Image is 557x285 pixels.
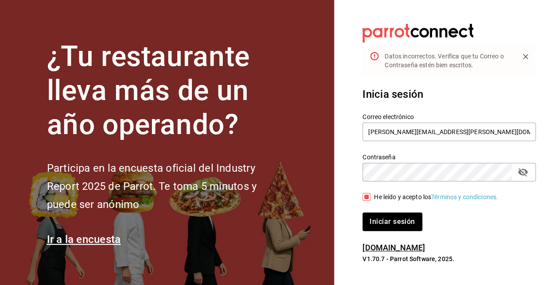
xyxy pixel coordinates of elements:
h3: Inicia sesión [362,86,536,102]
button: Iniciar sesión [362,212,422,231]
a: Ir a la encuesta [47,233,121,246]
label: Contraseña [362,154,536,160]
p: V1.70.7 - Parrot Software, 2025. [362,254,536,263]
button: Close [519,50,532,63]
a: Términos y condiciones. [431,193,498,200]
h2: Participa en la encuesta oficial del Industry Report 2025 de Parrot. Te toma 5 minutos y puede se... [47,159,286,213]
label: Correo electrónico [362,114,536,120]
div: Datos incorrectos. Verifica que tu Correo o Contraseña estén bien escritos. [385,48,512,73]
h1: ¿Tu restaurante lleva más de un año operando? [47,40,286,142]
input: Ingresa tu correo electrónico [362,123,536,141]
a: [DOMAIN_NAME] [362,243,425,252]
button: passwordField [515,165,530,180]
div: He leído y acepto los [374,193,498,202]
